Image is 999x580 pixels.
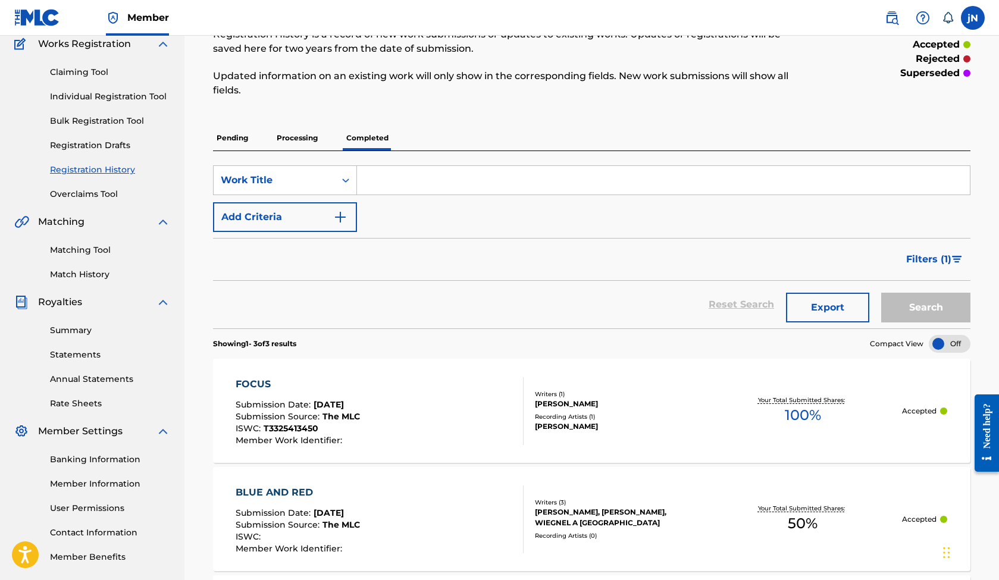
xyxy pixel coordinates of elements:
[50,397,170,410] a: Rate Sheets
[156,295,170,309] img: expand
[236,485,360,500] div: BLUE AND RED
[156,215,170,229] img: expand
[236,531,264,542] span: ISWC :
[156,37,170,51] img: expand
[50,66,170,79] a: Claiming Tool
[50,115,170,127] a: Bulk Registration Tool
[785,405,821,426] span: 100 %
[902,406,937,416] p: Accepted
[50,324,170,337] a: Summary
[50,164,170,176] a: Registration History
[906,252,951,267] span: Filters ( 1 )
[156,424,170,438] img: expand
[213,27,796,56] p: Registration History is a record of new work submissions or updates to existing works. Updates or...
[885,11,899,25] img: search
[50,349,170,361] a: Statements
[38,37,131,51] span: Works Registration
[38,215,84,229] span: Matching
[913,37,960,52] p: accepted
[236,377,360,391] div: FOCUS
[916,52,960,66] p: rejected
[50,453,170,466] a: Banking Information
[942,12,954,24] div: Notifications
[50,188,170,200] a: Overclaims Tool
[911,6,935,30] div: Help
[14,295,29,309] img: Royalties
[870,338,923,349] span: Compact View
[273,126,321,151] p: Processing
[213,467,970,571] a: BLUE AND REDSubmission Date:[DATE]Submission Source:The MLCISWC:Member Work Identifier:Writers (3...
[535,498,703,507] div: Writers ( 3 )
[535,399,703,409] div: [PERSON_NAME]
[236,543,345,554] span: Member Work Identifier :
[758,504,848,513] p: Your Total Submitted Shares:
[38,424,123,438] span: Member Settings
[264,423,318,434] span: T3325413450
[106,11,120,25] img: Top Rightsholder
[961,6,985,30] div: User Menu
[535,390,703,399] div: Writers ( 1 )
[314,399,344,410] span: [DATE]
[213,359,970,463] a: FOCUSSubmission Date:[DATE]Submission Source:The MLCISWC:T3325413450Member Work Identifier:Writer...
[899,244,970,274] button: Filters (1)
[940,523,999,580] iframe: Chat Widget
[236,507,314,518] span: Submission Date :
[322,411,360,422] span: The MLC
[50,268,170,281] a: Match History
[916,11,930,25] img: help
[966,383,999,484] iframe: Resource Center
[788,513,818,534] span: 50 %
[333,210,347,224] img: 9d2ae6d4665cec9f34b9.svg
[14,424,29,438] img: Member Settings
[38,295,82,309] span: Royalties
[213,165,970,328] form: Search Form
[952,256,962,263] img: filter
[236,519,322,530] span: Submission Source :
[900,66,960,80] p: superseded
[535,531,703,540] div: Recording Artists ( 0 )
[50,244,170,256] a: Matching Tool
[50,478,170,490] a: Member Information
[236,411,322,422] span: Submission Source :
[236,423,264,434] span: ISWC :
[236,399,314,410] span: Submission Date :
[535,421,703,432] div: [PERSON_NAME]
[50,551,170,563] a: Member Benefits
[50,139,170,152] a: Registration Drafts
[943,535,950,570] div: Drag
[213,202,357,232] button: Add Criteria
[902,514,937,525] p: Accepted
[880,6,904,30] a: Public Search
[786,293,869,322] button: Export
[535,412,703,421] div: Recording Artists ( 1 )
[221,173,328,187] div: Work Title
[535,507,703,528] div: [PERSON_NAME], [PERSON_NAME], WIEGNEL A [GEOGRAPHIC_DATA]
[213,126,252,151] p: Pending
[314,507,344,518] span: [DATE]
[213,338,296,349] p: Showing 1 - 3 of 3 results
[50,90,170,103] a: Individual Registration Tool
[14,37,30,51] img: Works Registration
[14,215,29,229] img: Matching
[50,526,170,539] a: Contact Information
[343,126,392,151] p: Completed
[236,435,345,446] span: Member Work Identifier :
[213,69,796,98] p: Updated information on an existing work will only show in the corresponding fields. New work subm...
[127,11,169,24] span: Member
[50,373,170,385] a: Annual Statements
[322,519,360,530] span: The MLC
[758,396,848,405] p: Your Total Submitted Shares:
[14,9,60,26] img: MLC Logo
[50,502,170,515] a: User Permissions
